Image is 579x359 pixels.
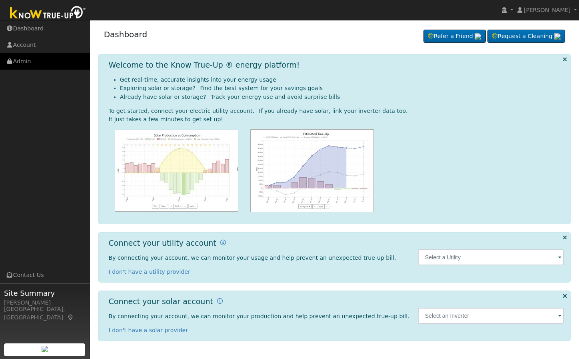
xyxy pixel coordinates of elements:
a: I don't have a solar provider [109,327,188,333]
img: retrieve [554,33,561,40]
img: Know True-Up [6,4,90,22]
li: Exploring solar or storage? Find the best system for your savings goals [120,84,564,92]
span: By connecting your account, we can monitor your production and help prevent an unexpected true-up... [109,313,409,319]
img: retrieve [475,33,481,40]
span: [PERSON_NAME] [524,7,571,13]
li: Already have solar or storage? Track your energy use and avoid surprise bills [120,93,564,101]
h1: Welcome to the Know True-Up ® energy platform! [109,60,300,70]
input: Select a Utility [418,249,564,265]
div: To get started, connect your electric utility account. If you already have solar, link your inver... [109,107,564,115]
div: It just takes a few minutes to get set up! [109,115,564,124]
img: retrieve [42,346,48,352]
span: By connecting your account, we can monitor your usage and help prevent an unexpected true-up bill. [109,255,396,261]
div: [PERSON_NAME] [4,299,86,307]
a: Refer a Friend [423,30,486,43]
h1: Connect your solar account [109,297,213,306]
a: Map [67,314,74,321]
a: I don't have a utility provider [109,269,190,275]
a: Request a Cleaning [487,30,565,43]
span: Site Summary [4,288,86,299]
h1: Connect your utility account [109,239,216,248]
a: Dashboard [104,30,148,39]
li: Get real-time, accurate insights into your energy usage [120,76,564,84]
div: [GEOGRAPHIC_DATA], [GEOGRAPHIC_DATA] [4,305,86,322]
input: Select an Inverter [418,308,564,324]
